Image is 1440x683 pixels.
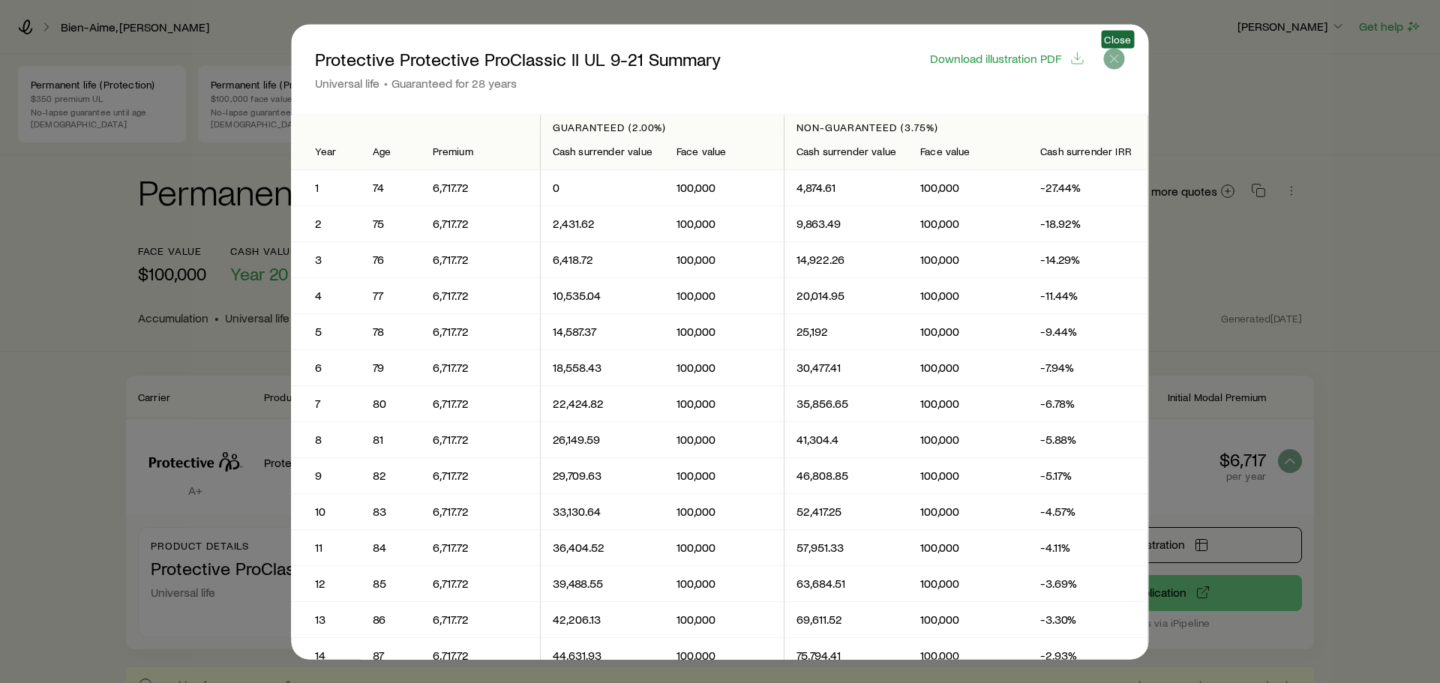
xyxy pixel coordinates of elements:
p: 100,000 [676,468,772,483]
p: 0 [553,180,652,195]
p: 100,000 [676,540,772,555]
p: 42,206.13 [553,612,652,627]
p: 6,717.72 [433,252,528,267]
p: -14.29% [1041,252,1136,267]
p: 6,717.72 [433,216,528,231]
p: 100,000 [921,324,1017,339]
p: 79 [373,360,409,375]
p: 100,000 [676,180,772,195]
p: -4.57% [1041,504,1136,519]
p: 6,717.72 [433,180,528,195]
p: 10,535.04 [553,288,652,303]
div: Cash surrender IRR [1041,145,1136,157]
p: -7.94% [1041,360,1136,375]
p: 100,000 [676,504,772,519]
p: 100,000 [676,576,772,591]
p: 86 [373,612,409,627]
p: Universal life Guaranteed for 28 years [315,75,721,90]
p: 84 [373,540,409,555]
p: 6,717.72 [433,540,528,555]
p: 75,794.41 [796,648,896,663]
p: 100,000 [921,540,1017,555]
p: Guaranteed (2.00%) [553,121,772,133]
p: 100,000 [676,216,772,231]
p: 100,000 [676,288,772,303]
div: Age [373,145,409,157]
p: 100,000 [921,252,1017,267]
p: 100,000 [676,324,772,339]
p: 100,000 [676,612,772,627]
div: Face value [921,145,1017,157]
p: 6,717.72 [433,504,528,519]
p: 6,717.72 [433,396,528,411]
p: 87 [373,648,409,663]
p: 75 [373,216,409,231]
p: 10 [315,504,337,519]
div: Premium [433,145,528,157]
p: 9,863.49 [796,216,896,231]
p: 29,709.63 [553,468,652,483]
p: Protective Protective ProClassic II UL 9-21 Summary [315,48,721,69]
p: 77 [373,288,409,303]
p: 12 [315,576,337,591]
p: 100,000 [921,504,1017,519]
p: 83 [373,504,409,519]
p: 20,014.95 [796,288,896,303]
div: Face value [676,145,772,157]
p: -4.11% [1041,540,1136,555]
p: 11 [315,540,337,555]
p: 100,000 [921,648,1017,663]
p: 80 [373,396,409,411]
p: 100,000 [676,432,772,447]
p: 2 [315,216,337,231]
p: -9.44% [1041,324,1136,339]
p: 4,874.61 [796,180,896,195]
p: 100,000 [676,648,772,663]
p: 74 [373,180,409,195]
p: 7 [315,396,337,411]
p: 2,431.62 [553,216,652,231]
p: 6,717.72 [433,360,528,375]
p: 6,418.72 [553,252,652,267]
p: 25,192 [796,324,896,339]
p: 57,951.33 [796,540,896,555]
p: 6,717.72 [433,612,528,627]
p: 78 [373,324,409,339]
p: 9 [315,468,337,483]
p: -3.69% [1041,576,1136,591]
p: 100,000 [676,252,772,267]
p: -18.92% [1041,216,1136,231]
p: -27.44% [1041,180,1136,195]
p: 3 [315,252,337,267]
p: 13 [315,612,337,627]
p: 22,424.82 [553,396,652,411]
p: 69,611.52 [796,612,896,627]
p: 6 [315,360,337,375]
p: 33,130.64 [553,504,652,519]
div: Year [315,145,337,157]
p: 6,717.72 [433,324,528,339]
p: 81 [373,432,409,447]
p: 63,684.51 [796,576,896,591]
p: 100,000 [921,576,1017,591]
p: 26,149.59 [553,432,652,447]
p: 52,417.25 [796,504,896,519]
div: Cash surrender value [796,145,896,157]
p: 5 [315,324,337,339]
p: 46,808.85 [796,468,896,483]
p: -11.44% [1041,288,1136,303]
p: 39,488.55 [553,576,652,591]
p: -2.93% [1041,648,1136,663]
p: 30,477.41 [796,360,896,375]
p: 100,000 [921,396,1017,411]
p: 100,000 [921,360,1017,375]
p: 76 [373,252,409,267]
p: 6,717.72 [433,468,528,483]
p: 100,000 [921,612,1017,627]
p: 100,000 [676,360,772,375]
p: 82 [373,468,409,483]
button: Download illustration PDF [929,49,1086,67]
p: 6,717.72 [433,288,528,303]
p: 14,587.37 [553,324,652,339]
p: 100,000 [921,180,1017,195]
